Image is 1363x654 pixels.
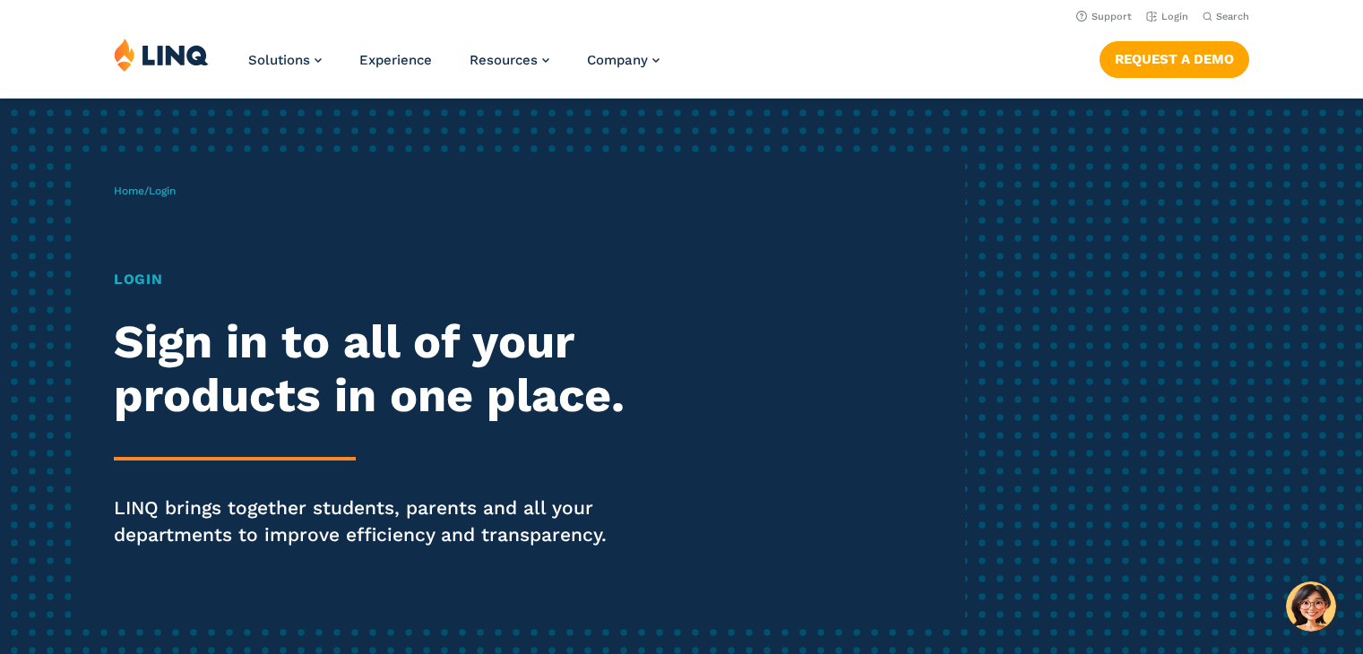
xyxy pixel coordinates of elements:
[248,52,310,68] span: Solutions
[587,52,648,68] span: Company
[114,495,639,548] p: LINQ brings together students, parents and all your departments to improve efficiency and transpa...
[1216,11,1249,22] span: Search
[587,52,660,68] a: Company
[114,185,144,197] a: Home
[470,52,538,68] span: Resources
[1286,581,1336,632] button: Hello, have a question? Let’s chat.
[248,38,660,97] nav: Primary Navigation
[1100,41,1249,77] a: Request a Demo
[470,52,549,68] a: Resources
[114,315,639,423] h2: Sign in to all of your products in one place.
[114,38,209,72] img: LINQ | K‑12 Software
[1203,10,1249,23] button: Open Search Bar
[114,269,639,290] h1: Login
[114,185,176,197] span: /
[359,52,432,68] a: Experience
[1100,38,1249,77] nav: Button Navigation
[248,52,322,68] a: Solutions
[1076,11,1132,22] a: Support
[149,185,176,197] span: Login
[1146,11,1188,22] a: Login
